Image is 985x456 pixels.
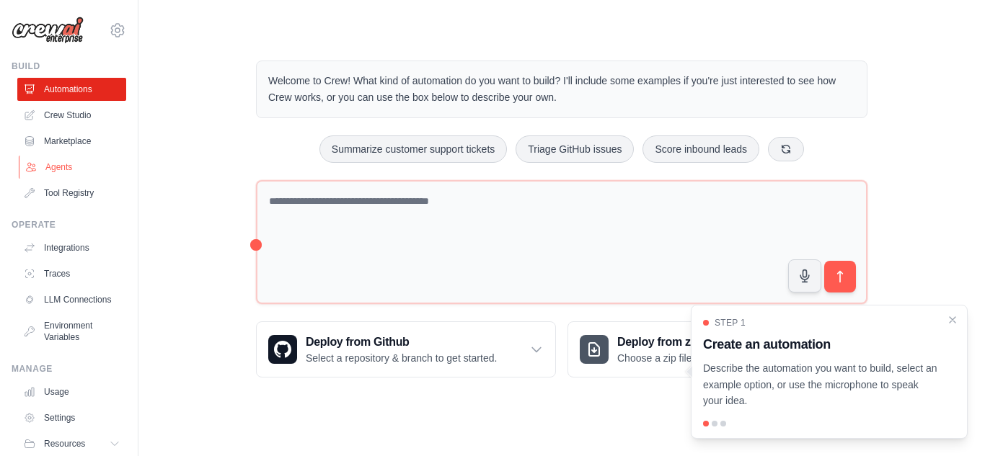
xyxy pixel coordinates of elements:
a: Crew Studio [17,104,126,127]
h3: Create an automation [703,334,938,354]
span: Resources [44,438,85,450]
a: Traces [17,262,126,285]
a: Integrations [17,236,126,259]
p: Choose a zip file to upload. [617,351,739,365]
button: Resources [17,432,126,455]
p: Welcome to Crew! What kind of automation do you want to build? I'll include some examples if you'... [268,73,855,106]
span: Step 1 [715,317,746,328]
p: Select a repository & branch to get started. [306,351,497,365]
a: Automations [17,78,126,101]
h3: Deploy from Github [306,334,497,351]
div: Build [12,61,126,72]
a: Agents [19,156,128,179]
button: Close walkthrough [947,314,958,326]
a: Usage [17,380,126,403]
p: Describe the automation you want to build, select an example option, or use the microphone to spe... [703,360,938,409]
div: Manage [12,363,126,375]
a: Settings [17,406,126,429]
a: Tool Registry [17,182,126,205]
img: Logo [12,17,84,44]
button: Summarize customer support tickets [319,135,507,163]
a: Marketplace [17,130,126,153]
a: LLM Connections [17,288,126,311]
a: Environment Variables [17,314,126,349]
div: Operate [12,219,126,231]
button: Triage GitHub issues [516,135,634,163]
button: Score inbound leads [642,135,759,163]
h3: Deploy from zip file [617,334,739,351]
